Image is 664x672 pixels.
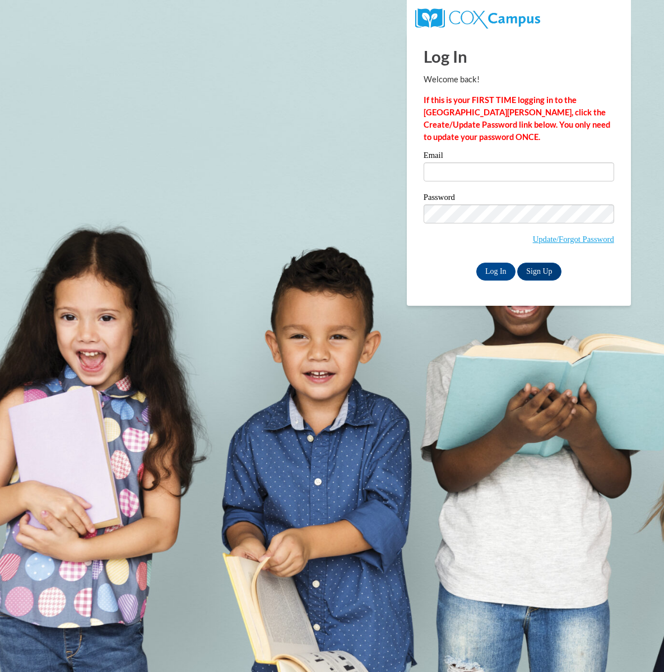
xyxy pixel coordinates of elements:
[415,8,540,29] img: COX Campus
[424,193,614,204] label: Password
[517,263,561,281] a: Sign Up
[476,263,516,281] input: Log In
[424,151,614,162] label: Email
[415,13,540,22] a: COX Campus
[533,235,614,244] a: Update/Forgot Password
[424,95,610,142] strong: If this is your FIRST TIME logging in to the [GEOGRAPHIC_DATA][PERSON_NAME], click the Create/Upd...
[424,73,614,86] p: Welcome back!
[424,45,614,68] h1: Log In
